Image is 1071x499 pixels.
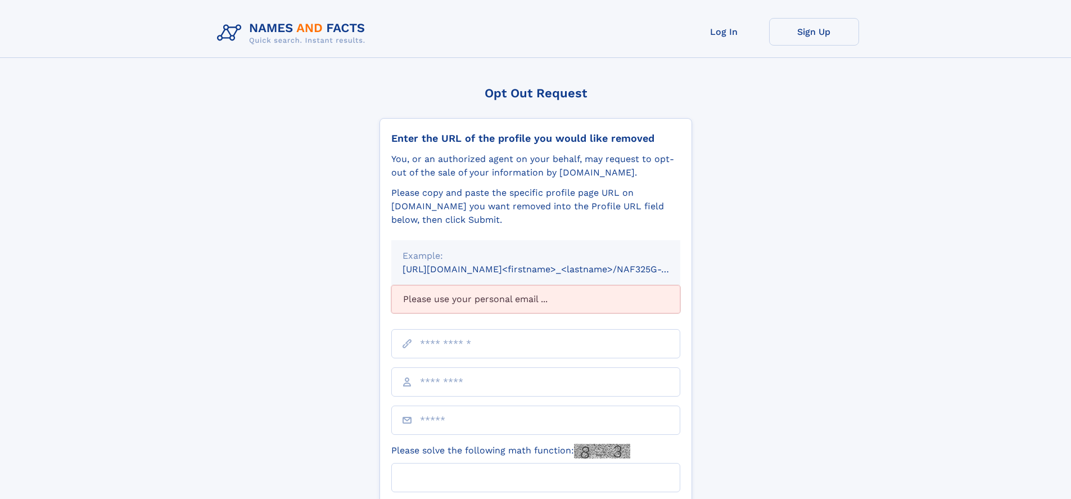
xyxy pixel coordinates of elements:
div: You, or an authorized agent on your behalf, may request to opt-out of the sale of your informatio... [391,152,680,179]
small: [URL][DOMAIN_NAME]<firstname>_<lastname>/NAF325G-xxxxxxxx [403,264,702,275]
div: Please copy and paste the specific profile page URL on [DOMAIN_NAME] you want removed into the Pr... [391,186,680,227]
label: Please solve the following math function: [391,444,630,458]
a: Sign Up [769,18,859,46]
div: Please use your personal email ... [391,285,680,313]
div: Enter the URL of the profile you would like removed [391,132,680,145]
div: Example: [403,249,669,263]
a: Log In [679,18,769,46]
img: Logo Names and Facts [213,18,374,48]
div: Opt Out Request [379,86,692,100]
